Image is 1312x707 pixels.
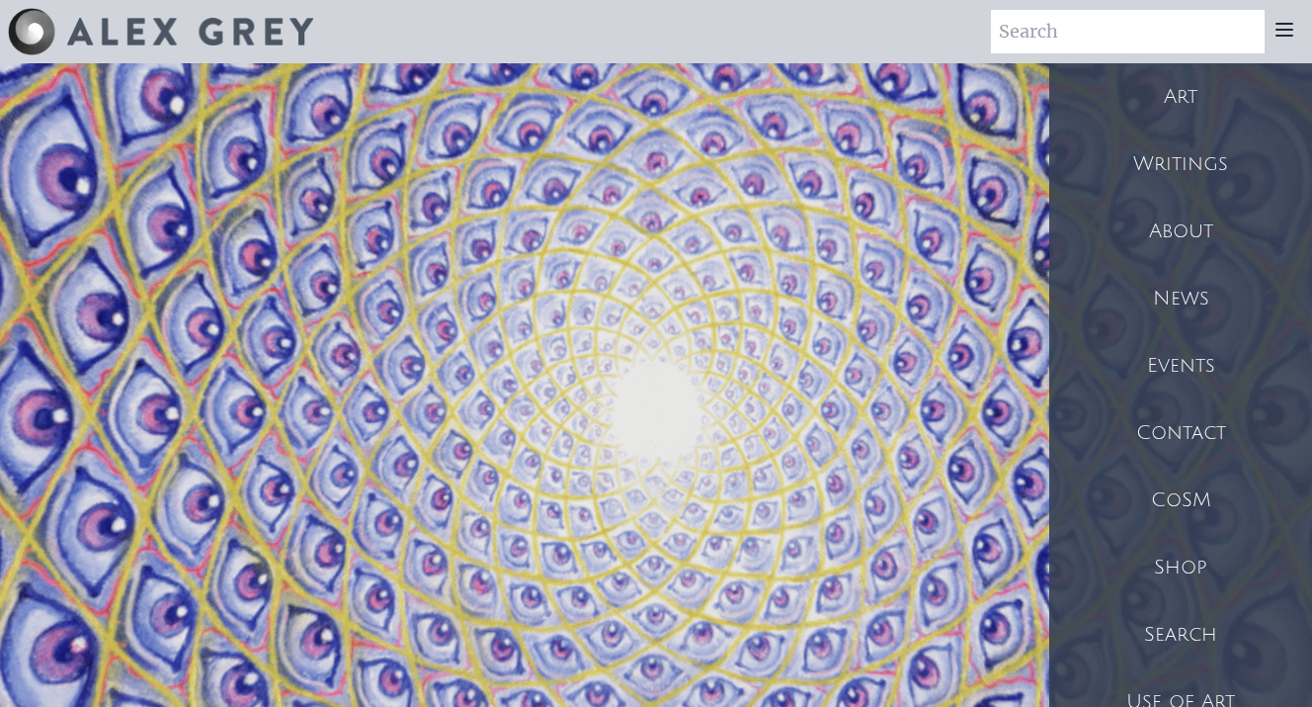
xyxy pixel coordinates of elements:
[1049,198,1312,265] a: About
[1049,63,1312,131] a: Art
[1049,332,1312,399] a: Events
[1049,467,1312,534] a: CoSM
[1049,601,1312,668] a: Search
[1049,534,1312,601] a: Shop
[1049,399,1312,467] a: Contact
[1049,131,1312,198] a: Writings
[991,10,1265,53] input: Search
[1049,265,1312,332] a: News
